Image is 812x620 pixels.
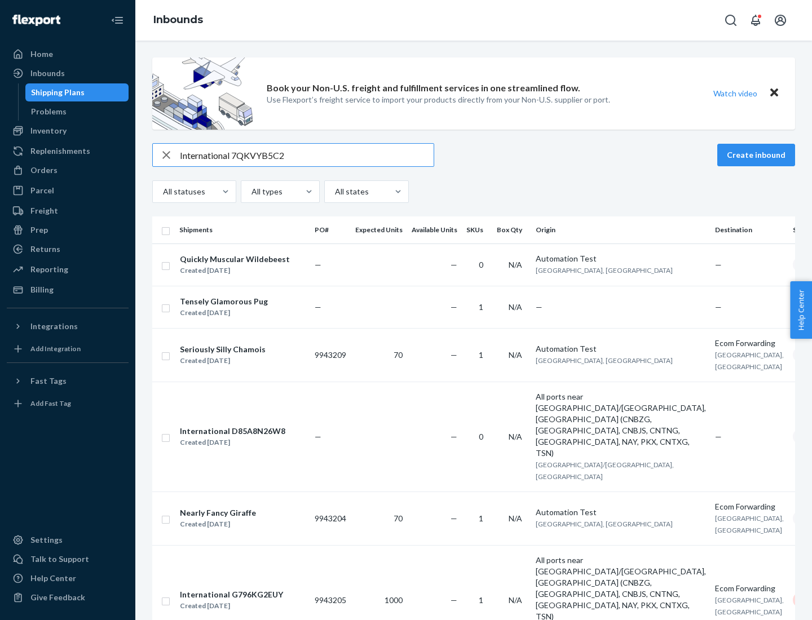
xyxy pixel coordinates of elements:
a: Inventory [7,122,129,140]
span: — [715,432,722,441]
span: N/A [509,513,522,523]
button: Open notifications [744,9,767,32]
span: N/A [509,432,522,441]
a: Inbounds [153,14,203,26]
span: — [451,350,457,360]
div: All ports near [GEOGRAPHIC_DATA]/[GEOGRAPHIC_DATA], [GEOGRAPHIC_DATA] (CNBZG, [GEOGRAPHIC_DATA], ... [536,391,706,459]
input: Search inbounds by name, destination, msku... [180,144,434,166]
span: [GEOGRAPHIC_DATA], [GEOGRAPHIC_DATA] [715,514,784,534]
div: Talk to Support [30,553,89,565]
div: Inbounds [30,68,65,79]
span: 0 [479,432,483,441]
th: Destination [710,216,788,243]
a: Talk to Support [7,550,129,568]
p: Use Flexport’s freight service to import your products directly from your Non-U.S. supplier or port. [267,94,610,105]
div: Orders [30,165,58,176]
button: Open account menu [769,9,792,32]
button: Give Feedback [7,588,129,606]
div: Add Fast Tag [30,398,71,408]
span: N/A [509,302,522,312]
div: Billing [30,284,54,295]
div: Quickly Muscular Wildebeest [180,254,290,265]
a: Problems [25,103,129,121]
div: Created [DATE] [180,519,256,530]
th: PO# [310,216,351,243]
span: N/A [509,350,522,360]
div: Created [DATE] [180,355,266,366]
th: SKUs [462,216,492,243]
div: Add Integration [30,344,81,353]
th: Origin [531,216,710,243]
a: Returns [7,240,129,258]
div: Help Center [30,573,76,584]
div: International D85A8N26W8 [180,426,285,437]
div: Replenishments [30,145,90,157]
button: Open Search Box [720,9,742,32]
th: Expected Units [351,216,407,243]
span: [GEOGRAPHIC_DATA], [GEOGRAPHIC_DATA] [715,351,784,371]
span: N/A [509,595,522,605]
div: Created [DATE] [180,265,290,276]
div: Freight [30,205,58,216]
input: All statuses [162,186,163,197]
div: Automation Test [536,343,706,355]
span: — [315,432,321,441]
span: 1 [479,302,483,312]
div: Ecom Forwarding [715,501,784,512]
a: Orders [7,161,129,179]
div: Automation Test [536,507,706,518]
a: Inbounds [7,64,129,82]
td: 9943209 [310,328,351,382]
div: Parcel [30,185,54,196]
div: Home [30,48,53,60]
span: 70 [394,513,403,523]
a: Prep [7,221,129,239]
button: Watch video [706,85,765,101]
span: — [315,302,321,312]
span: — [451,432,457,441]
th: Available Units [407,216,462,243]
a: Add Fast Tag [7,395,129,413]
div: International G796KG2EUY [180,589,283,600]
span: 1 [479,595,483,605]
span: [GEOGRAPHIC_DATA], [GEOGRAPHIC_DATA] [536,356,673,365]
a: Freight [7,202,129,220]
input: All states [334,186,335,197]
div: Prep [30,224,48,236]
span: — [715,260,722,269]
span: 1000 [385,595,403,605]
a: Add Integration [7,340,129,358]
span: — [451,260,457,269]
button: Help Center [790,281,812,339]
span: 70 [394,350,403,360]
div: Nearly Fancy Giraffe [180,507,256,519]
span: — [315,260,321,269]
a: Help Center [7,569,129,587]
a: Reporting [7,260,129,278]
span: [GEOGRAPHIC_DATA]/[GEOGRAPHIC_DATA], [GEOGRAPHIC_DATA] [536,460,674,481]
span: 1 [479,513,483,523]
button: Close Navigation [106,9,129,32]
span: — [451,595,457,605]
button: Create inbound [717,144,795,166]
div: Fast Tags [30,375,67,387]
div: Ecom Forwarding [715,338,784,349]
td: 9943204 [310,491,351,545]
a: Home [7,45,129,63]
button: Close [767,85,782,101]
div: Settings [30,534,63,546]
div: Created [DATE] [180,600,283,612]
div: Automation Test [536,253,706,264]
div: Integrations [30,321,78,332]
div: Created [DATE] [180,437,285,448]
div: Returns [30,243,60,255]
div: Tensely Glamorous Pug [180,296,268,307]
input: All types [250,186,251,197]
span: — [451,513,457,523]
span: N/A [509,260,522,269]
a: Shipping Plans [25,83,129,101]
div: Shipping Plans [31,87,85,98]
div: Seriously Silly Chamois [180,344,266,355]
span: — [715,302,722,312]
